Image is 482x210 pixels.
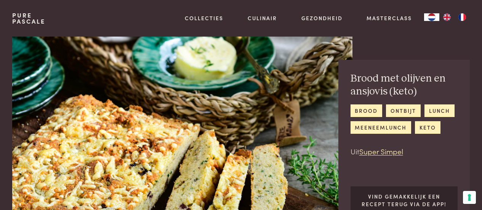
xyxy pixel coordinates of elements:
[424,13,439,21] a: NL
[424,13,439,21] div: Language
[424,104,454,117] a: lunch
[12,12,45,24] a: PurePascale
[301,14,343,22] a: Gezondheid
[248,14,277,22] a: Culinair
[351,146,458,157] p: Uit
[356,192,452,208] p: Vind gemakkelijk een recept terug via de app!
[463,191,476,204] button: Uw voorkeuren voor toestemming voor trackingtechnologieën
[185,14,223,22] a: Collecties
[439,13,470,21] ul: Language list
[424,13,470,21] aside: Language selected: Nederlands
[367,14,412,22] a: Masterclass
[415,121,440,134] a: keto
[439,13,455,21] a: EN
[359,146,403,156] a: Super Simpel
[351,121,411,134] a: meeneemlunch
[386,104,420,117] a: ontbijt
[455,13,470,21] a: FR
[351,72,458,98] h2: Brood met olijven en ansjovis (keto)
[351,104,382,117] a: brood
